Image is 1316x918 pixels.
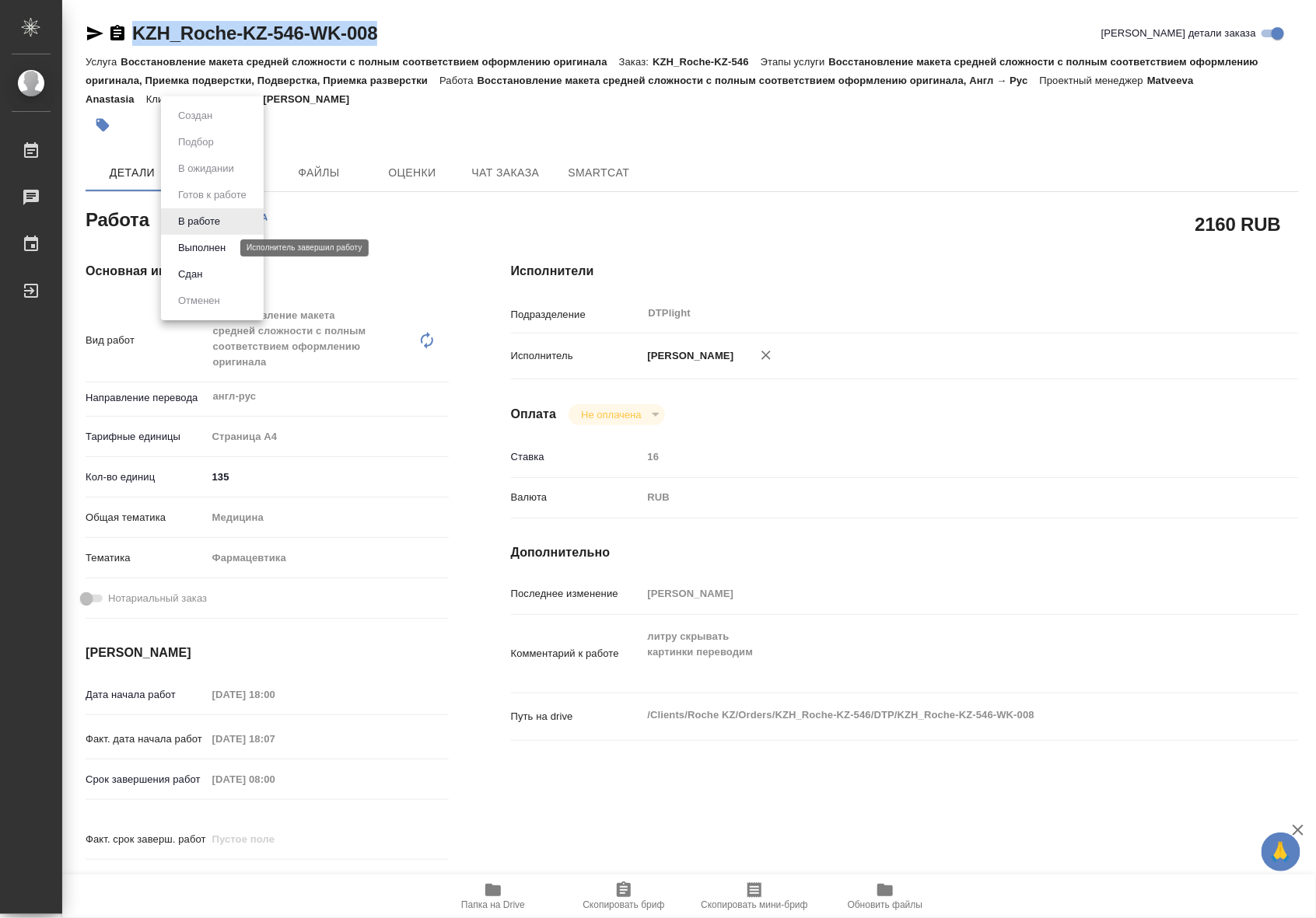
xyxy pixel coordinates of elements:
[173,187,251,204] button: Готов к работе
[173,292,225,309] button: Отменен
[173,239,230,257] button: Выполнен
[173,213,225,230] button: В работе
[173,266,207,283] button: Сдан
[173,134,219,151] button: Подбор
[173,160,239,177] button: В ожидании
[173,107,217,124] button: Создан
